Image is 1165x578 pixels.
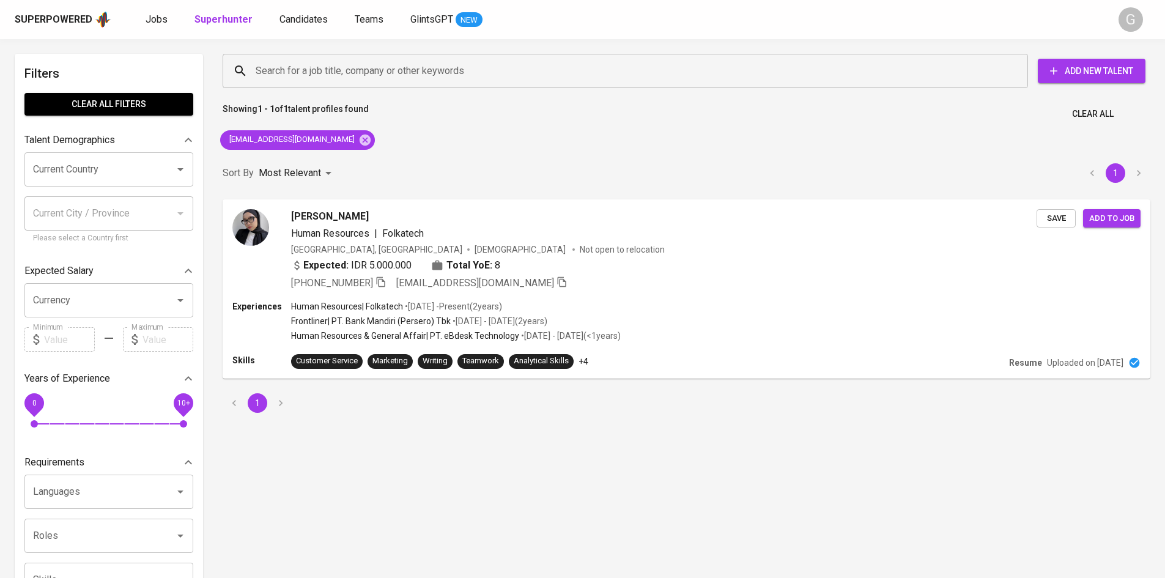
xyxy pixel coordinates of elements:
div: Superpowered [15,13,92,27]
p: Requirements [24,455,84,470]
p: Human Resources & General Affair | PT. eBdesk Technology [291,330,519,342]
input: Value [44,327,95,352]
span: Save [1043,212,1070,226]
p: +4 [579,355,588,368]
span: | [374,226,377,241]
img: app logo [95,10,111,29]
span: GlintsGPT [410,13,453,25]
p: Skills [232,354,291,366]
span: Clear All filters [34,97,183,112]
p: Years of Experience [24,371,110,386]
div: [EMAIL_ADDRESS][DOMAIN_NAME] [220,130,375,150]
p: Talent Demographics [24,133,115,147]
span: Jobs [146,13,168,25]
p: Uploaded on [DATE] [1047,357,1123,369]
span: Clear All [1072,106,1114,122]
a: [PERSON_NAME]Human Resources|Folkatech[GEOGRAPHIC_DATA], [GEOGRAPHIC_DATA][DEMOGRAPHIC_DATA] Not ... [223,199,1150,379]
span: NEW [456,14,483,26]
span: [DEMOGRAPHIC_DATA] [475,243,568,256]
b: Expected: [303,258,349,273]
div: Years of Experience [24,366,193,391]
button: Add New Talent [1038,59,1145,83]
span: Teams [355,13,383,25]
p: Not open to relocation [580,243,665,256]
p: Showing of talent profiles found [223,103,369,125]
button: page 1 [248,393,267,413]
p: Resume [1009,357,1042,369]
nav: pagination navigation [223,393,292,413]
a: Superpoweredapp logo [15,10,111,29]
p: Experiences [232,300,291,313]
nav: pagination navigation [1081,163,1150,183]
h6: Filters [24,64,193,83]
a: Teams [355,12,386,28]
input: Value [142,327,193,352]
div: [GEOGRAPHIC_DATA], [GEOGRAPHIC_DATA] [291,243,462,256]
div: Analytical Skills [514,355,569,367]
p: Sort By [223,166,254,180]
div: Expected Salary [24,259,193,283]
span: 0 [32,399,36,407]
a: Candidates [279,12,330,28]
p: Frontliner | PT. Bank Mandiri (Persero) Tbk [291,315,451,327]
p: Expected Salary [24,264,94,278]
span: [EMAIL_ADDRESS][DOMAIN_NAME] [220,134,362,146]
span: [PHONE_NUMBER] [291,277,373,289]
a: GlintsGPT NEW [410,12,483,28]
div: Most Relevant [259,162,336,185]
button: Open [172,292,189,309]
span: 8 [495,258,500,273]
span: Add to job [1089,212,1134,226]
button: Open [172,161,189,178]
p: • [DATE] - Present ( 2 years ) [403,300,502,313]
div: IDR 5.000.000 [291,258,412,273]
p: Most Relevant [259,166,321,180]
button: Open [172,527,189,544]
div: G [1119,7,1143,32]
div: Writing [423,355,448,367]
span: [EMAIL_ADDRESS][DOMAIN_NAME] [396,277,554,289]
p: • [DATE] - [DATE] ( <1 years ) [519,330,621,342]
img: d833984f0096118c0a8d4c6d2616df0a.jpg [232,209,269,246]
b: Superhunter [194,13,253,25]
p: Please select a Country first [33,232,185,245]
span: Add New Talent [1048,64,1136,79]
div: Requirements [24,450,193,475]
span: Candidates [279,13,328,25]
b: Total YoE: [446,258,492,273]
b: 1 [283,104,288,114]
span: Folkatech [382,228,424,239]
div: Marketing [372,355,408,367]
span: [PERSON_NAME] [291,209,369,224]
button: Open [172,483,189,500]
button: Add to job [1083,209,1141,228]
div: Customer Service [296,355,358,367]
a: Jobs [146,12,170,28]
p: • [DATE] - [DATE] ( 2 years ) [451,315,547,327]
button: Clear All filters [24,93,193,116]
a: Superhunter [194,12,255,28]
span: 10+ [177,399,190,407]
button: Save [1037,209,1076,228]
div: Talent Demographics [24,128,193,152]
button: page 1 [1106,163,1125,183]
button: Clear All [1067,103,1119,125]
span: Human Resources [291,228,369,239]
p: Human Resources | Folkatech [291,300,403,313]
div: Teamwork [462,355,499,367]
b: 1 - 1 [257,104,275,114]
